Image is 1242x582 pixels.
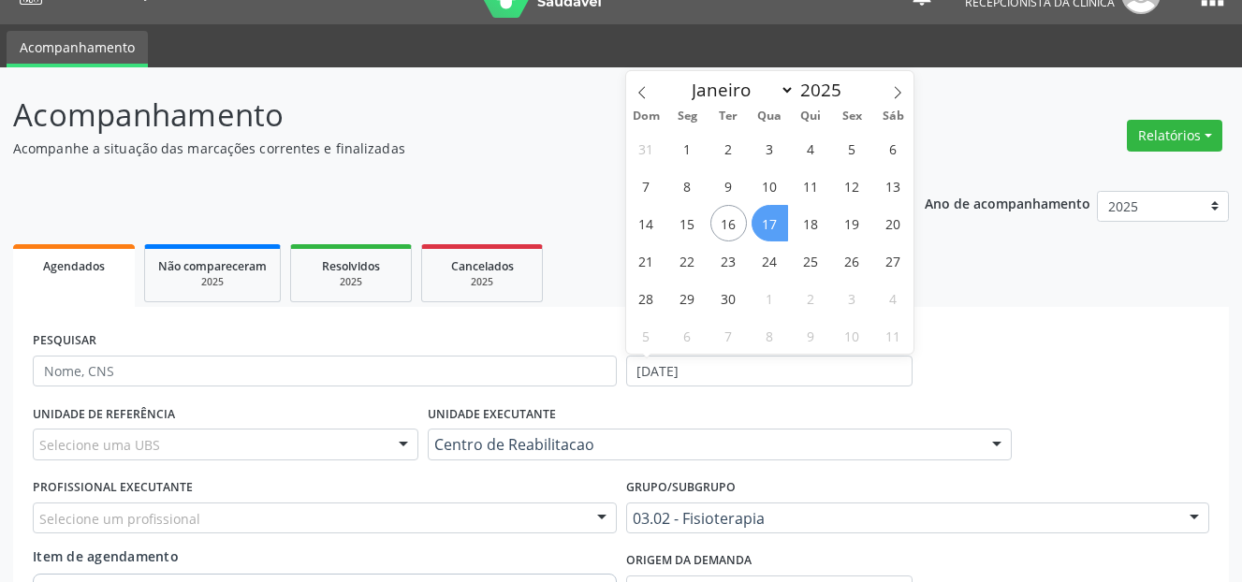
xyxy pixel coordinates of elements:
span: Qua [749,110,790,123]
label: Grupo/Subgrupo [626,473,736,502]
input: Nome, CNS [33,356,617,387]
span: Dom [626,110,667,123]
span: Setembro 16, 2025 [710,205,747,241]
span: Setembro 27, 2025 [875,242,912,279]
p: Acompanhe a situação das marcações correntes e finalizadas [13,138,864,158]
span: Setembro 10, 2025 [752,167,788,204]
span: Outubro 1, 2025 [752,280,788,316]
span: Setembro 8, 2025 [669,167,706,204]
span: Outubro 4, 2025 [875,280,912,316]
span: Setembro 13, 2025 [875,167,912,204]
span: Setembro 12, 2025 [834,167,870,204]
span: Não compareceram [158,258,267,274]
div: 2025 [304,275,398,289]
span: Setembro 28, 2025 [628,280,665,316]
input: Year [795,78,856,102]
span: Centro de Reabilitacao [434,435,973,454]
span: Setembro 19, 2025 [834,205,870,241]
label: UNIDADE EXECUTANTE [428,400,556,429]
div: 2025 [435,275,529,289]
span: Selecione um profissional [39,509,200,529]
span: Outubro 7, 2025 [710,317,747,354]
span: Item de agendamento [33,547,179,565]
input: Selecione um intervalo [626,356,913,387]
span: Setembro 11, 2025 [793,167,829,204]
span: Setembro 21, 2025 [628,242,665,279]
p: Ano de acompanhamento [925,191,1090,214]
span: Outubro 10, 2025 [834,317,870,354]
span: Setembro 20, 2025 [875,205,912,241]
label: UNIDADE DE REFERÊNCIA [33,400,175,429]
span: Setembro 24, 2025 [752,242,788,279]
span: Setembro 2, 2025 [710,130,747,167]
span: Setembro 18, 2025 [793,205,829,241]
span: Setembro 26, 2025 [834,242,870,279]
span: Setembro 3, 2025 [752,130,788,167]
span: Setembro 25, 2025 [793,242,829,279]
label: Origem da demanda [626,546,752,575]
span: Resolvidos [322,258,380,274]
p: Acompanhamento [13,92,864,138]
span: Setembro 14, 2025 [628,205,665,241]
span: Setembro 9, 2025 [710,167,747,204]
span: Setembro 17, 2025 [752,205,788,241]
span: Setembro 22, 2025 [669,242,706,279]
span: Setembro 30, 2025 [710,280,747,316]
span: Agendados [43,258,105,274]
span: Outubro 9, 2025 [793,317,829,354]
a: Acompanhamento [7,31,148,67]
span: Setembro 6, 2025 [875,130,912,167]
span: Qui [790,110,831,123]
span: Agosto 31, 2025 [628,130,665,167]
span: Setembro 4, 2025 [793,130,829,167]
span: Outubro 6, 2025 [669,317,706,354]
span: Seg [666,110,708,123]
span: Setembro 29, 2025 [669,280,706,316]
span: 03.02 - Fisioterapia [633,509,1172,528]
select: Month [683,77,796,103]
span: Sáb [872,110,913,123]
span: Outubro 11, 2025 [875,317,912,354]
span: Setembro 23, 2025 [710,242,747,279]
span: Selecione uma UBS [39,435,160,455]
div: 2025 [158,275,267,289]
span: Setembro 1, 2025 [669,130,706,167]
span: Setembro 7, 2025 [628,167,665,204]
button: Relatórios [1127,120,1222,152]
span: Outubro 5, 2025 [628,317,665,354]
span: Outubro 2, 2025 [793,280,829,316]
span: Sex [831,110,872,123]
span: Setembro 15, 2025 [669,205,706,241]
label: PESQUISAR [33,327,96,356]
span: Ter [708,110,749,123]
span: Cancelados [451,258,514,274]
span: Setembro 5, 2025 [834,130,870,167]
span: Outubro 3, 2025 [834,280,870,316]
label: PROFISSIONAL EXECUTANTE [33,473,193,502]
span: Outubro 8, 2025 [752,317,788,354]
